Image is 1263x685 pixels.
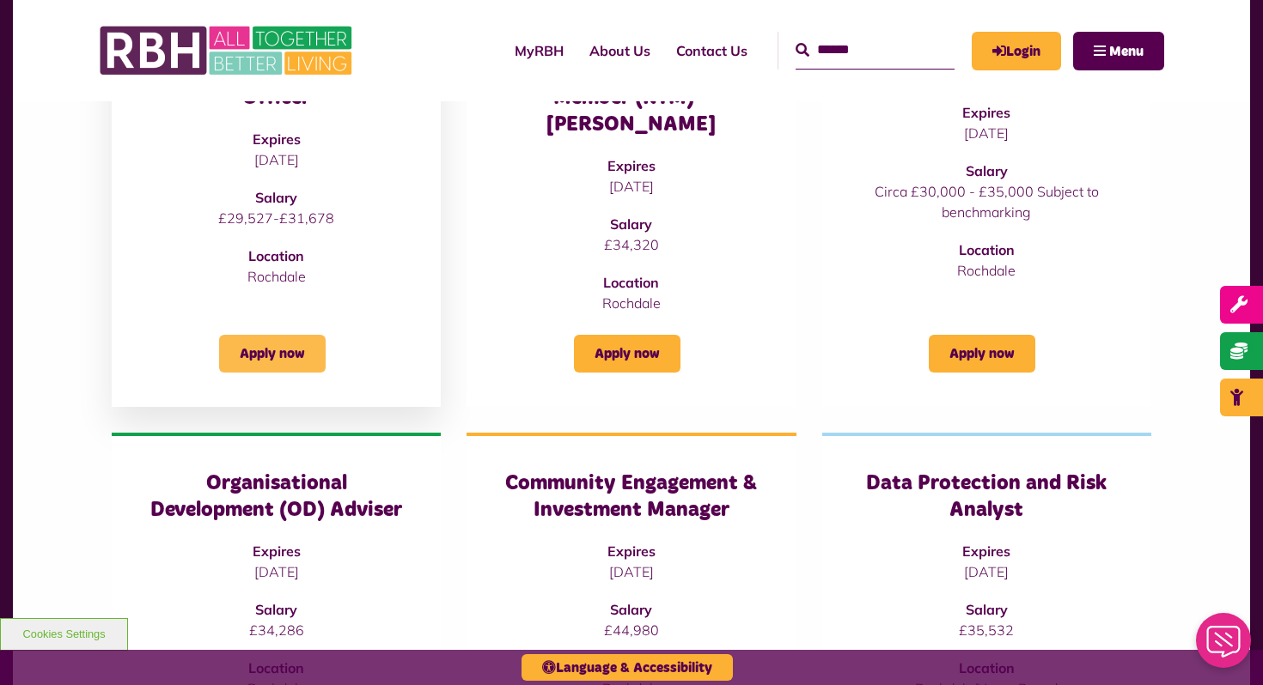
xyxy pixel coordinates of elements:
a: MyRBH [502,27,577,74]
a: Apply now [219,335,326,373]
p: £29,527-£31,678 [146,208,406,228]
strong: Salary [255,189,297,206]
button: Navigation [1073,32,1164,70]
a: Apply now [929,335,1035,373]
strong: Location [603,274,659,291]
p: [DATE] [857,561,1117,582]
p: Rochdale [501,293,761,313]
p: Rochdale [857,260,1117,281]
button: Language & Accessibility [522,654,733,681]
input: Search [796,32,955,69]
p: £35,532 [857,620,1117,640]
strong: Expires [607,543,656,560]
p: £34,320 [501,234,761,255]
strong: Salary [610,601,652,618]
p: £34,286 [146,620,406,640]
p: Rochdale [146,266,406,287]
strong: Salary [966,601,1008,618]
p: [DATE] [501,176,761,197]
strong: Location [248,247,304,264]
strong: Expires [962,104,1010,121]
a: About Us [577,27,663,74]
strong: Salary [966,162,1008,179]
a: Apply now [574,335,680,373]
strong: Location [959,241,1015,258]
strong: Salary [255,601,297,618]
strong: Salary [610,215,652,233]
strong: Expires [253,543,301,560]
a: MyRBH [972,32,1061,70]
h3: Community Engagement & Investment Manager [501,470,761,524]
p: [DATE] [857,123,1117,143]
p: £44,980 [501,620,761,640]
p: Circa £30,000 - £35,000 Subject to benchmarking [857,181,1117,222]
iframe: Netcall Web Assistant for live chat [1186,608,1263,685]
strong: Expires [962,543,1010,560]
p: [DATE] [146,149,406,170]
strong: Expires [253,130,301,148]
a: Contact Us [663,27,760,74]
h3: Data Protection and Risk Analyst [857,470,1117,524]
img: RBH [99,17,357,84]
span: Menu [1109,45,1144,58]
strong: Expires [607,157,656,174]
p: [DATE] [146,561,406,582]
h3: Organisational Development (OD) Adviser [146,470,406,524]
p: [DATE] [501,561,761,582]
